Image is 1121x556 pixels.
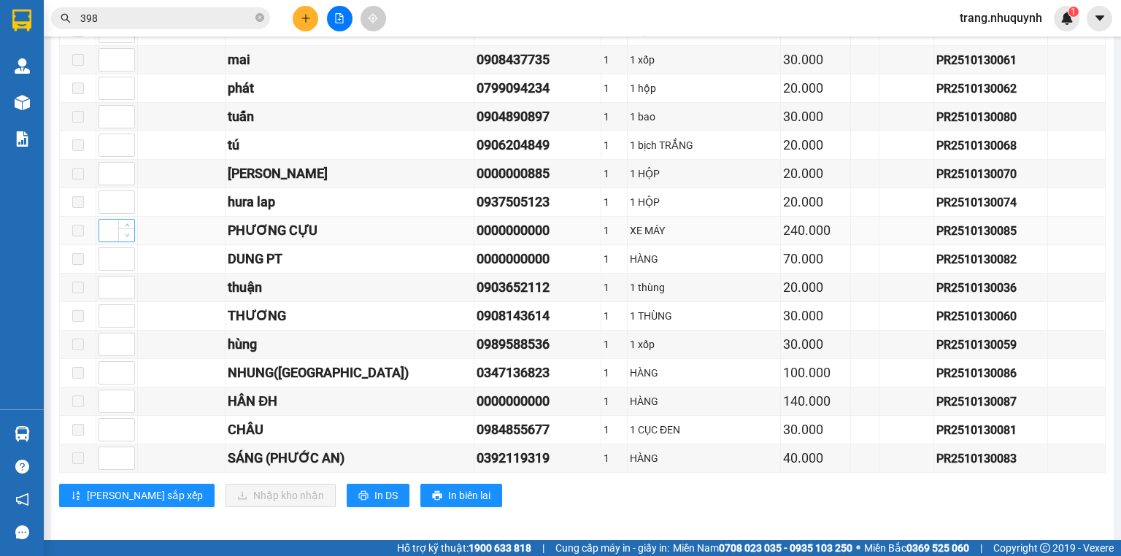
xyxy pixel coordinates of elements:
[226,103,474,131] td: tuấn
[604,194,625,210] div: 1
[226,416,474,444] td: CHÂU
[936,421,1045,439] div: PR2510130081
[783,334,848,355] div: 30.000
[6,53,213,88] p: VP [GEOGRAPHIC_DATA]:
[934,331,1048,359] td: PR2510130059
[474,302,601,331] td: 0908143614
[936,108,1045,126] div: PR2510130080
[936,393,1045,411] div: PR2510130087
[934,416,1048,444] td: PR2510130081
[228,391,471,412] div: HÂN ĐH
[630,336,778,352] div: 1 xốp
[226,302,474,331] td: THƯƠNG
[228,448,471,468] div: SÁNG (PHƯỚC AN)
[228,306,471,326] div: THƯƠNG
[934,387,1048,416] td: PR2510130087
[783,50,848,70] div: 30.000
[255,13,264,22] span: close-circle
[347,484,409,507] button: printerIn DS
[474,245,601,274] td: 0000000000
[474,46,601,74] td: 0908437735
[783,448,848,468] div: 40.000
[226,274,474,302] td: thuận
[477,334,598,355] div: 0989588536
[630,393,778,409] div: HÀNG
[15,493,29,506] span: notification
[934,46,1048,74] td: PR2510130061
[477,107,598,127] div: 0904890897
[934,74,1048,103] td: PR2510130062
[228,192,471,212] div: hura lap
[228,420,471,440] div: CHÂU
[226,46,474,74] td: mai
[474,217,601,245] td: 0000000000
[40,6,179,34] strong: NHƯ QUỲNH
[934,359,1048,387] td: PR2510130086
[334,13,344,23] span: file-add
[604,393,625,409] div: 1
[477,391,598,412] div: 0000000000
[934,245,1048,274] td: PR2510130082
[783,135,848,155] div: 20.000
[630,251,778,267] div: HÀNG
[783,163,848,184] div: 20.000
[474,387,601,416] td: 0000000000
[604,80,625,96] div: 1
[374,487,398,503] span: In DS
[123,220,131,229] span: up
[87,487,203,503] span: [PERSON_NAME] sắp xếp
[368,13,378,23] span: aim
[358,490,369,502] span: printer
[474,188,601,217] td: 0937505123
[477,163,598,184] div: 0000000885
[61,13,71,23] span: search
[228,249,471,269] div: DUNG PT
[1040,543,1050,553] span: copyright
[604,336,625,352] div: 1
[604,166,625,182] div: 1
[783,220,848,241] div: 240.000
[630,223,778,239] div: XE MÁY
[477,78,598,99] div: 0799094234
[604,223,625,239] div: 1
[934,302,1048,331] td: PR2510130060
[936,222,1045,240] div: PR2510130085
[474,74,601,103] td: 0799094234
[630,194,778,210] div: 1 HỘP
[783,420,848,440] div: 30.000
[15,58,30,74] img: warehouse-icon
[474,444,601,473] td: 0392119319
[226,484,336,507] button: downloadNhập kho nhận
[936,250,1045,269] div: PR2510130082
[604,365,625,381] div: 1
[477,249,598,269] div: 0000000000
[477,50,598,70] div: 0908437735
[630,52,778,68] div: 1 xốp
[228,220,471,241] div: PHƯƠNG CỰU
[123,231,131,240] span: down
[477,277,598,298] div: 0903652112
[719,542,852,554] strong: 0708 023 035 - 0935 103 250
[630,365,778,381] div: HÀNG
[474,274,601,302] td: 0903652112
[474,359,601,387] td: 0347136823
[477,220,598,241] div: 0000000000
[228,277,471,298] div: thuận
[934,217,1048,245] td: PR2510130085
[293,6,318,31] button: plus
[630,450,778,466] div: HÀNG
[477,306,598,326] div: 0908143614
[783,391,848,412] div: 140.000
[15,426,30,441] img: warehouse-icon
[1093,12,1106,25] span: caret-down
[59,484,215,507] button: sort-ascending[PERSON_NAME] sắp xếp
[630,109,778,125] div: 1 bao
[327,6,353,31] button: file-add
[118,228,134,242] span: Decrease Value
[936,449,1045,468] div: PR2510130083
[934,274,1048,302] td: PR2510130036
[783,192,848,212] div: 20.000
[1068,7,1079,17] sup: 1
[118,220,134,228] span: Increase Value
[477,363,598,383] div: 0347136823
